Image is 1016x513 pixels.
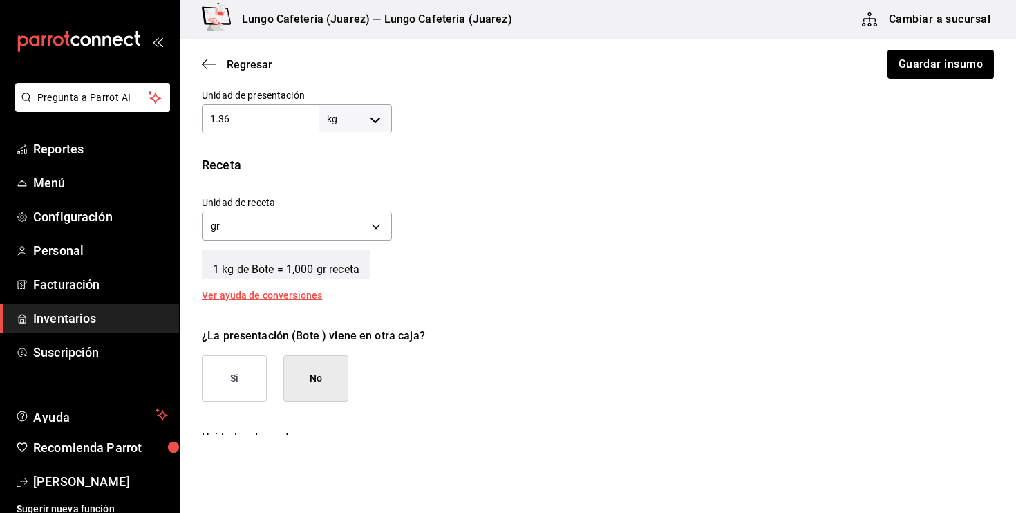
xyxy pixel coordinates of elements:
[33,438,168,457] span: Recomienda Parrot
[33,472,168,491] span: [PERSON_NAME]
[887,50,994,79] button: Guardar insumo
[33,407,150,423] span: Ayuda
[227,58,272,71] span: Regresar
[33,241,168,260] span: Personal
[33,207,168,226] span: Configuración
[33,309,168,328] span: Inventarios
[202,111,319,127] input: 0
[202,355,267,402] button: Si
[180,39,1016,435] main: ;
[283,355,348,402] button: No
[202,58,272,71] button: Regresar
[33,275,168,294] span: Facturación
[33,343,168,362] span: Suscripción
[10,100,170,115] a: Pregunta a Parrot AI
[202,91,392,100] label: Unidad de presentación
[152,36,163,47] button: open_drawer_menu
[33,174,168,192] span: Menú
[202,290,339,300] div: Ver ayuda de conversiones
[37,91,149,105] span: Pregunta a Parrot AI
[15,83,170,112] button: Pregunta a Parrot AI
[202,156,994,174] div: Receta
[231,11,512,28] h3: Lungo Cafeteria (Juarez) — Lungo Cafeteria (Juarez)
[202,212,392,241] div: gr
[202,250,370,279] span: 1 kg de Bote = 1,000 gr receta
[33,140,168,158] span: Reportes
[202,328,994,344] div: ¿La presentación (Bote ) viene en otra caja?
[319,106,392,132] div: kg
[202,198,392,207] label: Unidad de receta
[202,429,994,446] div: Unidades de conteo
